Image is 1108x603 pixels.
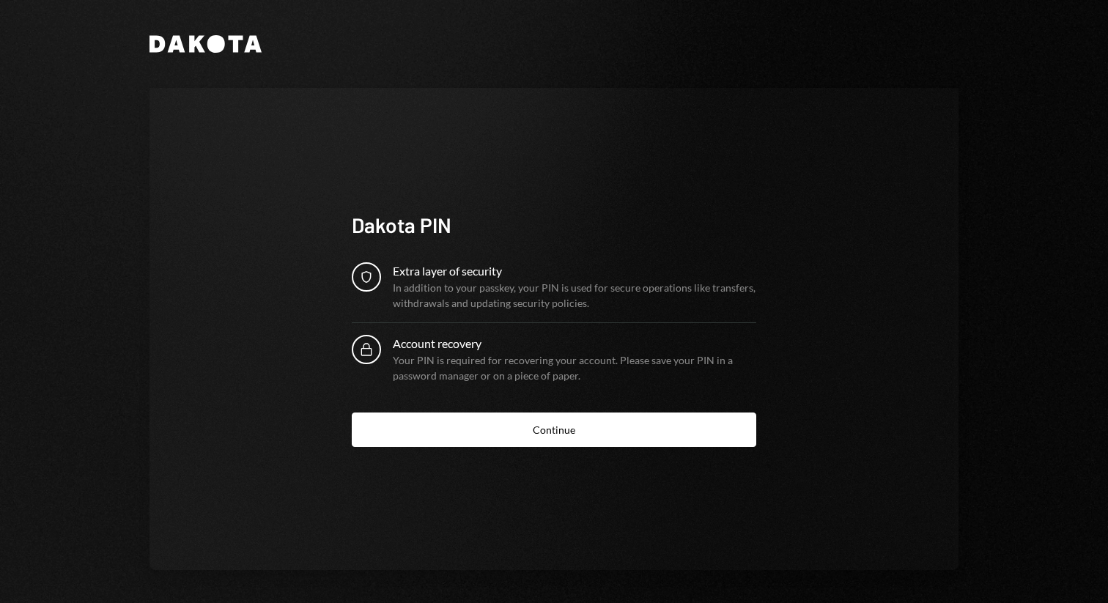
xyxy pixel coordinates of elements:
div: Account recovery [393,335,756,352]
button: Continue [352,413,756,447]
div: Extra layer of security [393,262,756,280]
div: In addition to your passkey, your PIN is used for secure operations like transfers, withdrawals a... [393,280,756,311]
div: Your PIN is required for recovering your account. Please save your PIN in a password manager or o... [393,352,756,383]
div: Dakota PIN [352,211,756,240]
